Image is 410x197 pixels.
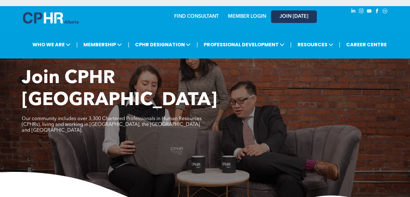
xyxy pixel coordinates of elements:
[76,38,78,51] li: |
[82,39,124,50] span: MEMBERSHIP
[290,38,292,51] li: |
[133,39,192,50] span: CPHR DESIGNATION
[22,116,202,133] span: Our community includes over 3,300 Chartered Professionals in Human Resources (CPHRs), living and ...
[350,8,357,16] a: linkedin
[31,39,72,50] span: WHO WE ARE
[358,8,364,16] a: instagram
[280,14,308,20] span: JOIN [DATE]
[344,39,389,50] a: CAREER CENTRE
[382,8,388,16] a: Social network
[228,14,266,19] a: MEMBER LOGIN
[271,10,317,23] a: JOIN [DATE]
[366,8,372,16] a: youtube
[23,12,79,24] img: A blue and white logo for cp alberta
[374,8,380,16] a: facebook
[196,38,198,51] li: |
[174,14,219,19] a: FIND CONSULTANT
[339,38,341,51] li: |
[22,69,217,110] span: Join CPHR [GEOGRAPHIC_DATA]
[202,39,286,50] span: PROFESSIONAL DEVELOPMENT
[296,39,335,50] span: RESOURCES
[128,38,129,51] li: |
